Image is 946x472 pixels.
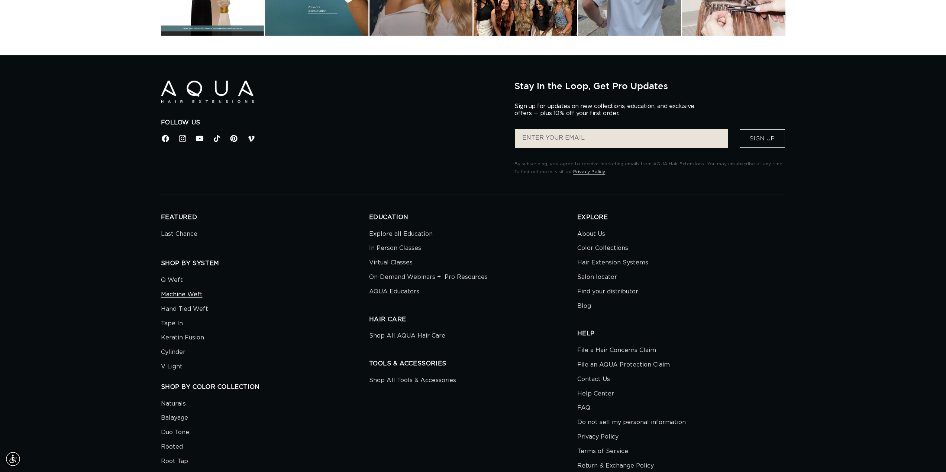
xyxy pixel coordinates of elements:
a: File an AQUA Protection Claim [577,358,670,372]
a: Shop All Tools & Accessories [369,375,456,388]
a: Salon locator [577,270,617,284]
a: Balayage [161,411,188,425]
p: Sign up for updates on new collections, education, and exclusive offers — plus 10% off your first... [514,103,700,117]
h2: TOOLS & ACCESSORIES [369,360,577,368]
h2: FEATURED [161,214,369,221]
a: Tape In [161,316,183,331]
a: Root Tap [161,454,188,469]
a: On-Demand Webinars + Pro Resources [369,270,488,284]
iframe: Chat Widget [909,436,946,472]
a: FAQ [577,401,590,415]
div: Accessibility Menu [5,451,21,467]
h2: SHOP BY SYSTEM [161,260,369,267]
a: Do not sell my personal information [577,415,686,430]
a: Machine Weft [161,287,203,302]
a: Naturals [161,398,186,411]
a: Duo Tone [161,425,189,440]
h2: HAIR CARE [369,316,577,323]
a: Terms of Service [577,444,628,459]
a: File a Hair Concerns Claim [577,345,656,358]
h2: EDUCATION [369,214,577,221]
h2: SHOP BY COLOR COLLECTION [161,383,369,391]
a: Hair Extension Systems [577,255,648,270]
p: By subscribing, you agree to receive marketing emails from AQUA Hair Extensions. You may unsubscr... [514,160,785,176]
a: Explore all Education [369,229,433,241]
a: Color Collections [577,241,628,255]
a: V Light [161,359,183,374]
a: Privacy Policy [573,169,605,174]
a: Privacy Policy [577,430,619,444]
a: Blog [577,299,591,313]
a: Virtual Classes [369,255,413,270]
a: AQUA Educators [369,284,419,299]
a: Shop All AQUA Hair Care [369,331,445,343]
a: In Person Classes [369,241,421,255]
h2: EXPLORE [577,214,785,221]
a: Cylinder [161,345,185,359]
h2: HELP [577,330,785,338]
a: About Us [577,229,605,241]
a: Contact Us [577,372,610,387]
a: Find your distributor [577,284,638,299]
h2: Stay in the Loop, Get Pro Updates [514,81,785,91]
a: Hand Tied Weft [161,302,208,316]
a: Help Center [577,387,614,401]
input: ENTER YOUR EMAIL [515,129,727,148]
a: Rooted [161,440,183,454]
a: Keratin Fusion [161,331,204,345]
a: Q Weft [161,275,183,287]
h2: Follow Us [161,119,504,127]
button: Sign Up [740,129,785,148]
a: Last Chance [161,229,197,241]
img: Aqua Hair Extensions [161,81,254,103]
